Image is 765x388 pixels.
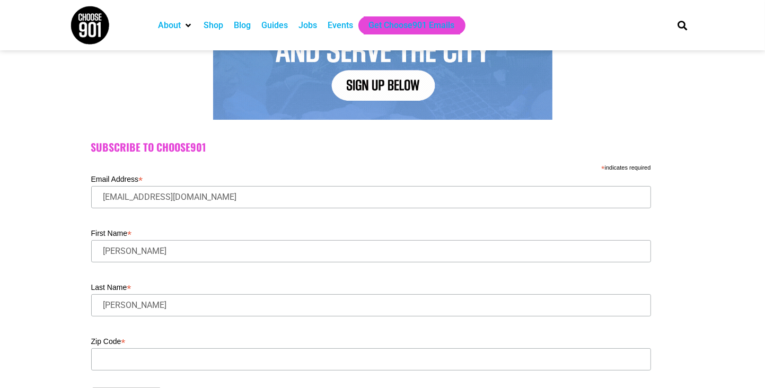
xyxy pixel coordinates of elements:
a: Get Choose901 Emails [369,19,455,32]
label: Zip Code [91,334,651,347]
a: Guides [261,19,288,32]
a: Events [328,19,353,32]
label: Last Name [91,280,651,293]
a: About [158,19,181,32]
a: Jobs [298,19,317,32]
div: About [153,16,198,34]
div: indicates required [91,162,651,172]
a: Shop [204,19,223,32]
label: First Name [91,226,651,239]
div: Search [674,16,691,34]
label: Email Address [91,172,651,184]
a: Blog [234,19,251,32]
h2: Subscribe to Choose901 [91,141,674,154]
nav: Main nav [153,16,660,34]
